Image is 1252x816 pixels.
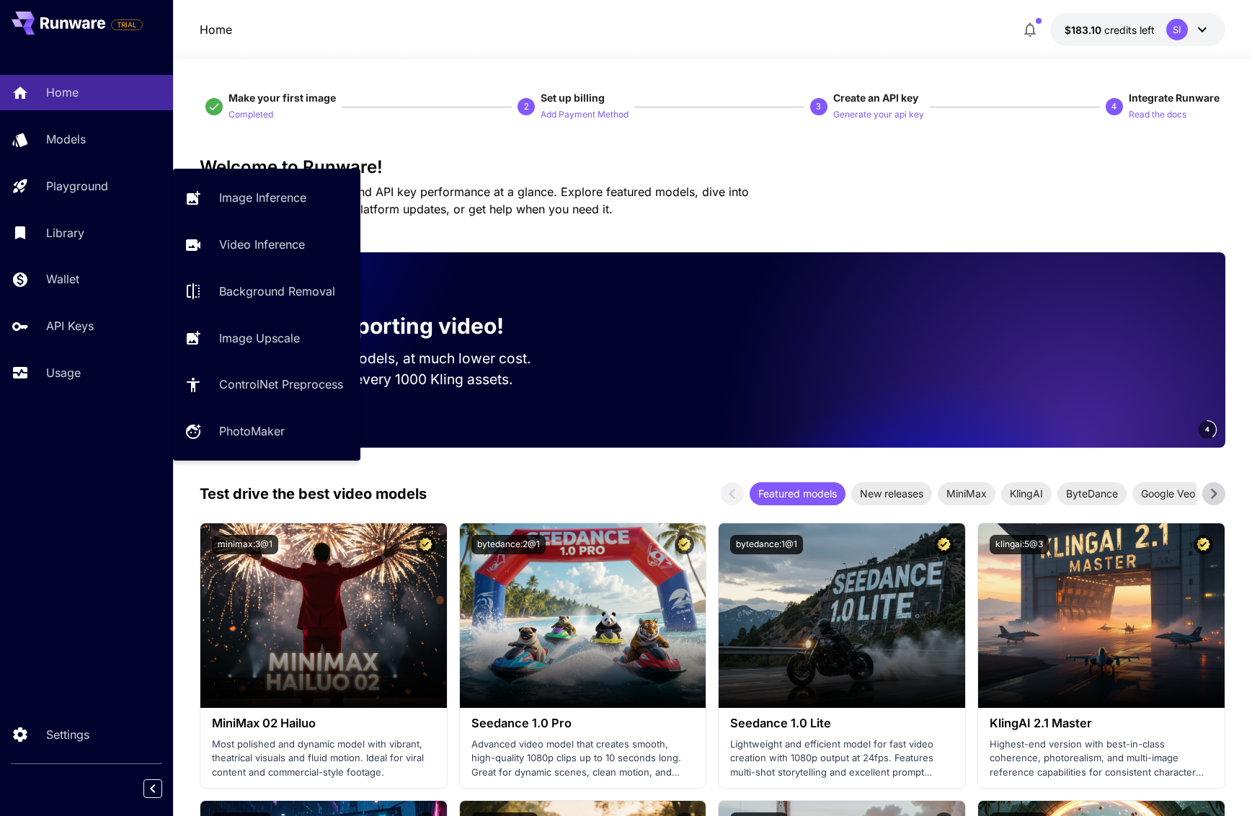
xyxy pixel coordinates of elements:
[212,737,435,780] p: Most polished and dynamic model with vibrant, theatrical visuals and fluid motion. Ideal for vira...
[200,21,232,38] p: Home
[1050,13,1225,46] button: $183.103
[46,726,89,743] p: Settings
[833,92,918,104] span: Create an API key
[212,717,435,730] h3: MiniMax 02 Hailuo
[934,535,954,554] button: Certified Model – Vetted for best performance and includes a commercial license.
[219,329,300,347] p: Image Upscale
[851,486,932,501] span: New releases
[833,108,924,122] p: Generate your api key
[200,483,427,505] p: Test drive the best video models
[730,737,954,780] p: Lightweight and efficient model for fast video creation with 1080p output at 24fps. Features mult...
[200,523,447,708] img: alt
[200,157,1225,177] h3: Welcome to Runware!
[719,523,965,708] img: alt
[154,776,173,802] div: Collapse sidebar
[471,717,695,730] h3: Seedance 1.0 Pro
[460,523,706,708] img: alt
[1111,100,1116,113] p: 4
[143,779,162,798] button: Collapse sidebar
[173,227,360,262] a: Video Inference
[228,92,336,104] span: Make your first image
[1205,424,1209,435] span: 4
[223,369,559,390] p: Save up to $500 for every 1000 Kling assets.
[219,422,285,440] p: PhotoMaker
[1129,108,1186,122] p: Read the docs
[112,19,142,30] span: TRIAL
[46,224,84,241] p: Library
[978,523,1225,708] img: alt
[228,108,273,122] p: Completed
[219,283,335,300] p: Background Removal
[173,274,360,309] a: Background Removal
[46,270,79,288] p: Wallet
[200,185,749,216] span: Check out your usage stats and API key performance at a glance. Explore featured models, dive int...
[219,376,343,393] p: ControlNet Preprocess
[1166,19,1188,40] div: SI
[1104,24,1155,36] span: credits left
[46,317,94,334] p: API Keys
[111,16,143,33] span: Add your payment card to enable full platform functionality.
[1194,535,1213,554] button: Certified Model – Vetted for best performance and includes a commercial license.
[730,717,954,730] h3: Seedance 1.0 Lite
[938,486,995,501] span: MiniMax
[730,535,803,554] button: bytedance:1@1
[219,189,306,206] p: Image Inference
[173,320,360,355] a: Image Upscale
[263,310,504,342] p: Now supporting video!
[990,535,1049,554] button: klingai:5@3
[416,535,435,554] button: Certified Model – Vetted for best performance and includes a commercial license.
[1057,486,1127,501] span: ByteDance
[223,348,559,369] p: Run the best video models, at much lower cost.
[541,92,605,104] span: Set up billing
[471,535,546,554] button: bytedance:2@1
[46,84,79,101] p: Home
[46,130,86,148] p: Models
[1001,486,1052,501] span: KlingAI
[1129,92,1220,104] span: Integrate Runware
[173,414,360,449] a: PhotoMaker
[816,100,821,113] p: 3
[1065,24,1104,36] span: $183.10
[990,737,1213,780] p: Highest-end version with best-in-class coherence, photorealism, and multi-image reference capabil...
[524,100,529,113] p: 2
[46,364,81,381] p: Usage
[173,367,360,402] a: ControlNet Preprocess
[471,737,695,780] p: Advanced video model that creates smooth, high-quality 1080p clips up to 10 seconds long. Great f...
[1132,486,1204,501] span: Google Veo
[173,180,360,216] a: Image Inference
[990,717,1213,730] h3: KlingAI 2.1 Master
[750,486,845,501] span: Featured models
[1065,22,1155,37] div: $183.103
[541,108,629,122] p: Add Payment Method
[200,21,232,38] nav: breadcrumb
[675,535,694,554] button: Certified Model – Vetted for best performance and includes a commercial license.
[46,177,108,195] p: Playground
[219,236,305,253] p: Video Inference
[212,535,278,554] button: minimax:3@1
